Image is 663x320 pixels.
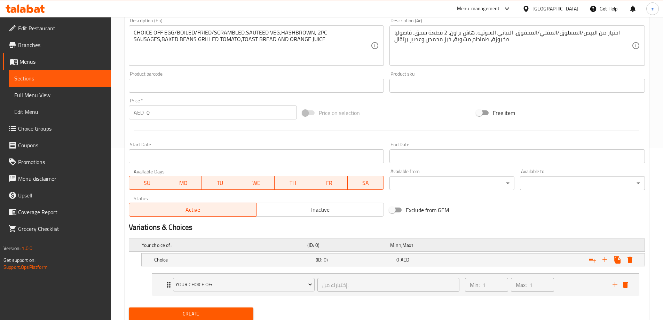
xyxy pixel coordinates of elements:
[202,176,238,190] button: TU
[396,255,399,264] span: 0
[18,225,105,233] span: Grocery Checklist
[14,91,105,99] span: Full Menu View
[18,158,105,166] span: Promotions
[18,191,105,200] span: Upsell
[18,141,105,149] span: Coupons
[457,5,500,13] div: Menu-management
[165,176,202,190] button: MO
[402,241,411,250] span: Max
[18,41,105,49] span: Branches
[142,242,305,249] h5: Your choice of:
[277,178,308,188] span: TH
[401,255,409,264] span: AED
[610,280,620,290] button: add
[205,178,236,188] span: TU
[398,241,401,250] span: 1
[129,203,256,217] button: Active
[390,241,398,250] span: Min
[389,176,514,190] div: ​
[394,29,632,62] textarea: اختيار من البيض/المسلوق/المقلي/المخفوق، النباتي السوتيه، هاش براون، 2 قطعة سجق، فاصوليا مخبوزة، ط...
[620,280,631,290] button: delete
[14,74,105,83] span: Sections
[9,87,111,103] a: Full Menu View
[650,5,655,13] span: m
[3,204,111,220] a: Coverage Report
[493,109,515,117] span: Free item
[18,24,105,32] span: Edit Restaurant
[3,256,35,265] span: Get support on:
[316,256,394,263] h5: (ID: 0)
[9,70,111,87] a: Sections
[520,176,645,190] div: ​
[3,53,111,70] a: Menus
[134,29,371,62] textarea: CHOICE OFF EGG/BOILED/FRIED/SCRAMBLED,SAUTEED VEG,HASHBROWN, 2PC SAUSAGES,BAKED BEANS GRILLED TOM...
[19,57,105,66] span: Menus
[3,20,111,37] a: Edit Restaurant
[3,263,48,272] a: Support.OpsPlatform
[516,281,527,289] p: Max:
[173,278,315,292] button: your choice of:
[18,124,105,133] span: Choice Groups
[256,203,384,217] button: Inactive
[3,37,111,53] a: Branches
[307,242,387,249] h5: (ID: 0)
[259,205,381,215] span: Inactive
[3,244,21,253] span: Version:
[146,271,645,299] li: Expand
[129,222,645,233] h2: Variations & Choices
[314,178,345,188] span: FR
[241,178,272,188] span: WE
[142,253,645,266] div: Expand
[470,281,480,289] p: Min:
[129,176,166,190] button: SU
[350,178,381,188] span: SA
[18,208,105,216] span: Coverage Report
[134,108,144,117] p: AED
[9,103,111,120] a: Edit Menu
[152,274,639,296] div: Expand
[168,178,199,188] span: MO
[14,108,105,116] span: Edit Menu
[129,239,645,251] div: Expand
[406,206,449,214] span: Exclude from GEM
[147,106,297,119] input: Please enter price
[624,253,636,266] button: Delete Choice
[238,176,275,190] button: WE
[18,174,105,183] span: Menu disclaimer
[154,256,313,263] h5: Choice
[3,120,111,137] a: Choice Groups
[389,79,645,93] input: Please enter product sku
[311,176,348,190] button: FR
[319,109,360,117] span: Price on selection
[175,280,312,289] span: your choice of:
[132,178,163,188] span: SU
[3,137,111,154] a: Coupons
[3,170,111,187] a: Menu disclaimer
[411,241,414,250] span: 1
[611,253,624,266] button: Clone new choice
[348,176,384,190] button: SA
[599,253,611,266] button: Add new choice
[22,244,32,253] span: 1.0.0
[390,242,470,249] div: ,
[3,154,111,170] a: Promotions
[134,310,248,318] span: Create
[132,205,254,215] span: Active
[532,5,578,13] div: [GEOGRAPHIC_DATA]
[3,220,111,237] a: Grocery Checklist
[129,79,384,93] input: Please enter product barcode
[586,253,599,266] button: Add choice group
[275,176,311,190] button: TH
[3,187,111,204] a: Upsell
